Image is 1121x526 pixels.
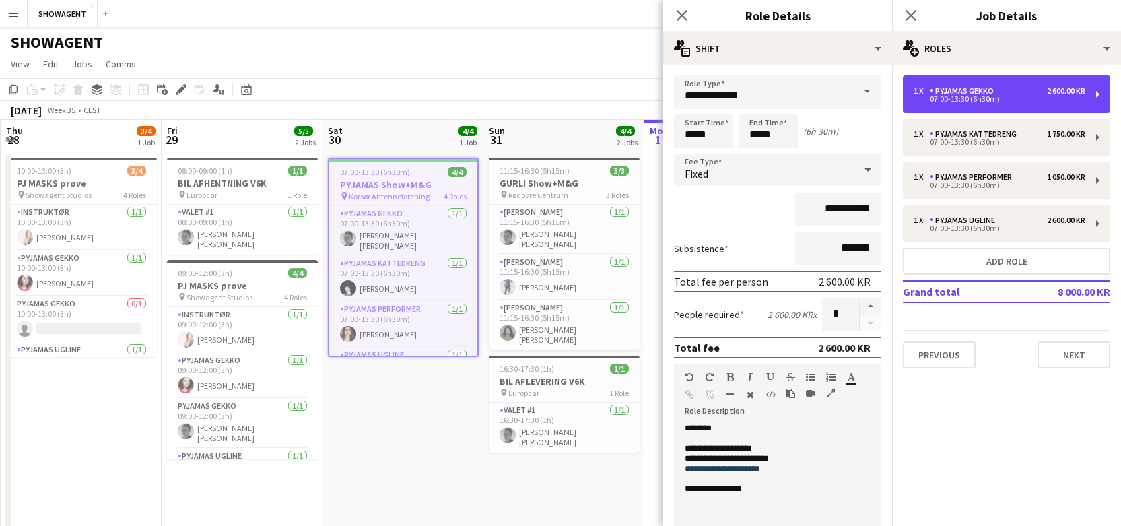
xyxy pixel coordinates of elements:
button: SHOWAGENT [28,1,98,27]
div: 1 x [914,86,930,96]
div: [DATE] [11,104,42,117]
span: 3/4 [137,126,156,136]
button: Clear Formatting [745,389,755,400]
button: Text Color [846,372,856,383]
span: 4/4 [288,268,307,278]
app-card-role: Valet #11/108:00-09:00 (1h)[PERSON_NAME] [PERSON_NAME] [PERSON_NAME] [167,205,318,255]
a: Jobs [67,55,98,73]
span: 3 Roles [606,190,629,200]
button: Strikethrough [786,372,795,383]
span: Mon [650,125,669,137]
span: 1 Role [287,190,307,200]
button: Undo [685,372,694,383]
div: 09:00-12:00 (3h)4/4PJ MASKS prøve Showagent Studios4 RolesINSTRUKTØR1/109:00-12:00 (3h)[PERSON_NA... [167,260,318,459]
button: Next [1038,341,1110,368]
span: 1 [648,132,669,147]
div: 2 Jobs [617,137,638,147]
div: (6h 30m) [803,125,838,137]
div: 2 600.00 KR [1047,86,1085,96]
app-card-role: INSTRUKTØR1/109:00-12:00 (3h)[PERSON_NAME] [167,307,318,353]
span: 4 Roles [444,191,467,201]
span: Fixed [685,167,708,180]
h3: Job Details [892,7,1121,24]
h3: PJ MASKS prøve [167,280,318,292]
span: Fri [167,125,178,137]
span: 07:00-13:30 (6h30m) [340,167,410,177]
span: 30 [326,132,343,147]
app-card-role: PYJAMAS Performer1/107:00-13:30 (6h30m)[PERSON_NAME] [329,302,477,348]
div: 1 x [914,216,930,225]
div: Total fee per person [674,275,768,288]
span: Europcar [186,190,217,200]
span: 10:00-13:00 (3h) [17,166,71,176]
td: Grand total [903,281,1025,302]
div: 1 x [914,129,930,139]
button: Bold [725,372,735,383]
label: Subsistence [674,242,728,255]
app-card-role: Valet #11/116:30-17:30 (1h)[PERSON_NAME] [PERSON_NAME] [PERSON_NAME] [489,403,640,453]
span: 16:30-17:30 (1h) [500,364,554,374]
span: 11:15-16:30 (5h15m) [500,166,570,176]
app-card-role: [PERSON_NAME]1/111:15-16:30 (5h15m)[PERSON_NAME] [489,255,640,300]
div: CEST [83,105,101,115]
span: 28 [4,132,23,147]
h3: PYJAMAS Show+M&G [329,178,477,191]
div: 2 600.00 KR [818,341,871,354]
span: Rødovre Centrum [508,190,568,200]
app-job-card: 10:00-13:00 (3h)3/4PJ MASKS prøve Showagent Studios4 RolesINSTRUKTØR1/110:00-13:00 (3h)[PERSON_NA... [6,158,157,357]
div: 16:30-17:30 (1h)1/1BIL AFLEVERING V6K Europcar1 RoleValet #11/116:30-17:30 (1h)[PERSON_NAME] [PER... [489,356,640,453]
div: 2 600.00 KR [1047,216,1085,225]
span: 31 [487,132,505,147]
div: 1 Job [137,137,155,147]
div: PYJAMAS GEKKO [930,86,999,96]
app-card-role: [PERSON_NAME]1/111:15-16:30 (5h15m)[PERSON_NAME] [PERSON_NAME] [489,300,640,350]
div: 2 600.00 KR [819,275,871,288]
span: 4/4 [616,126,635,136]
app-card-role: PYJAMAS GEKKO1/107:00-13:30 (6h30m)[PERSON_NAME] [PERSON_NAME] [PERSON_NAME] [329,206,477,256]
span: 5/5 [294,126,313,136]
button: Ordered List [826,372,836,383]
span: 09:00-12:00 (3h) [178,268,232,278]
span: Thu [6,125,23,137]
span: Sat [328,125,343,137]
h3: PJ MASKS prøve [6,177,157,189]
div: Total fee [674,341,720,354]
app-card-role: PYJAMAS UGLINE1/1 [329,348,477,397]
span: 4/4 [458,126,477,136]
button: Add role [903,248,1110,275]
app-job-card: 07:00-13:30 (6h30m)4/4PYJAMAS Show+M&G Korsør Antenneforening4 RolesPYJAMAS GEKKO1/107:00-13:30 (... [328,158,479,357]
app-card-role: [PERSON_NAME]1/111:15-16:30 (5h15m)[PERSON_NAME] [PERSON_NAME] [PERSON_NAME] [489,205,640,255]
a: Comms [100,55,141,73]
a: Edit [38,55,64,73]
span: View [11,58,30,70]
span: Comms [106,58,136,70]
button: Increase [860,298,881,315]
div: 1 x [914,172,930,182]
button: Horizontal Line [725,389,735,400]
button: Insert video [806,388,815,399]
span: 08:00-09:00 (1h) [178,166,232,176]
h1: SHOWAGENT [11,32,103,53]
button: Underline [766,372,775,383]
div: 2 600.00 KR x [768,308,817,321]
div: PYJAMAS UGLINE [930,216,1000,225]
span: Sun [489,125,505,137]
div: 08:00-09:00 (1h)1/1BIL AFHENTNING V6K Europcar1 RoleValet #11/108:00-09:00 (1h)[PERSON_NAME] [PER... [167,158,318,255]
span: Europcar [508,388,539,398]
span: 1 Role [609,388,629,398]
button: Italic [745,372,755,383]
app-card-role: PYJAMAS GEKKO1/109:00-12:00 (3h)[PERSON_NAME] [167,353,318,399]
span: Week 35 [44,105,78,115]
button: HTML Code [766,389,775,400]
app-job-card: 11:15-16:30 (5h15m)3/3GURLI Show+M&G Rødovre Centrum3 Roles[PERSON_NAME]1/111:15-16:30 (5h15m)[PE... [489,158,640,350]
span: Jobs [72,58,92,70]
div: 07:00-13:30 (6h30m) [914,139,1085,145]
app-card-role: PYJAMAS GEKKO1/109:00-12:00 (3h)[PERSON_NAME] [PERSON_NAME] [PERSON_NAME] [167,399,318,449]
td: 8 000.00 KR [1025,281,1110,302]
app-card-role: PYJAMAS UGLINE1/110:00-13:00 (3h) [6,342,157,392]
h3: Role Details [663,7,892,24]
button: Previous [903,341,976,368]
span: 4 Roles [284,292,307,302]
div: Roles [892,32,1121,65]
div: 2 Jobs [295,137,316,147]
